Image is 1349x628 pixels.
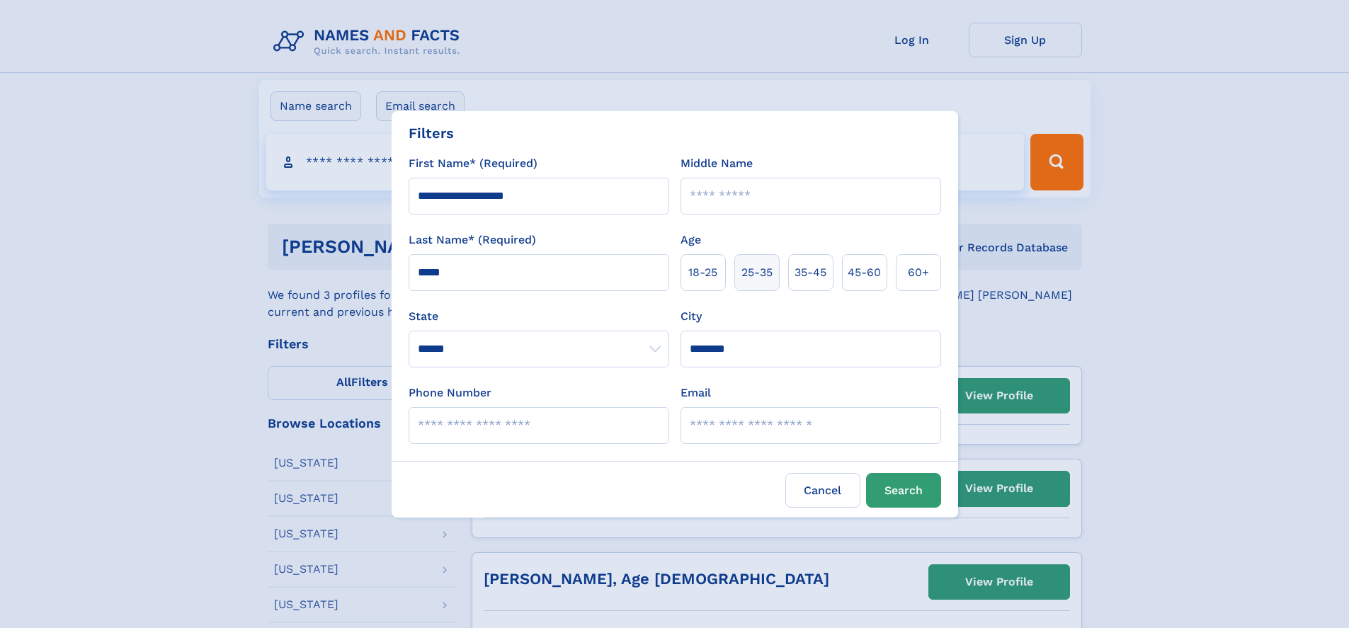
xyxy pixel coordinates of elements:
[848,264,881,281] span: 45‑60
[866,473,941,508] button: Search
[908,264,929,281] span: 60+
[409,122,454,144] div: Filters
[681,155,753,172] label: Middle Name
[741,264,773,281] span: 25‑35
[409,232,536,249] label: Last Name* (Required)
[681,308,702,325] label: City
[681,232,701,249] label: Age
[785,473,860,508] label: Cancel
[409,308,669,325] label: State
[795,264,826,281] span: 35‑45
[681,384,711,401] label: Email
[688,264,717,281] span: 18‑25
[409,384,491,401] label: Phone Number
[409,155,537,172] label: First Name* (Required)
